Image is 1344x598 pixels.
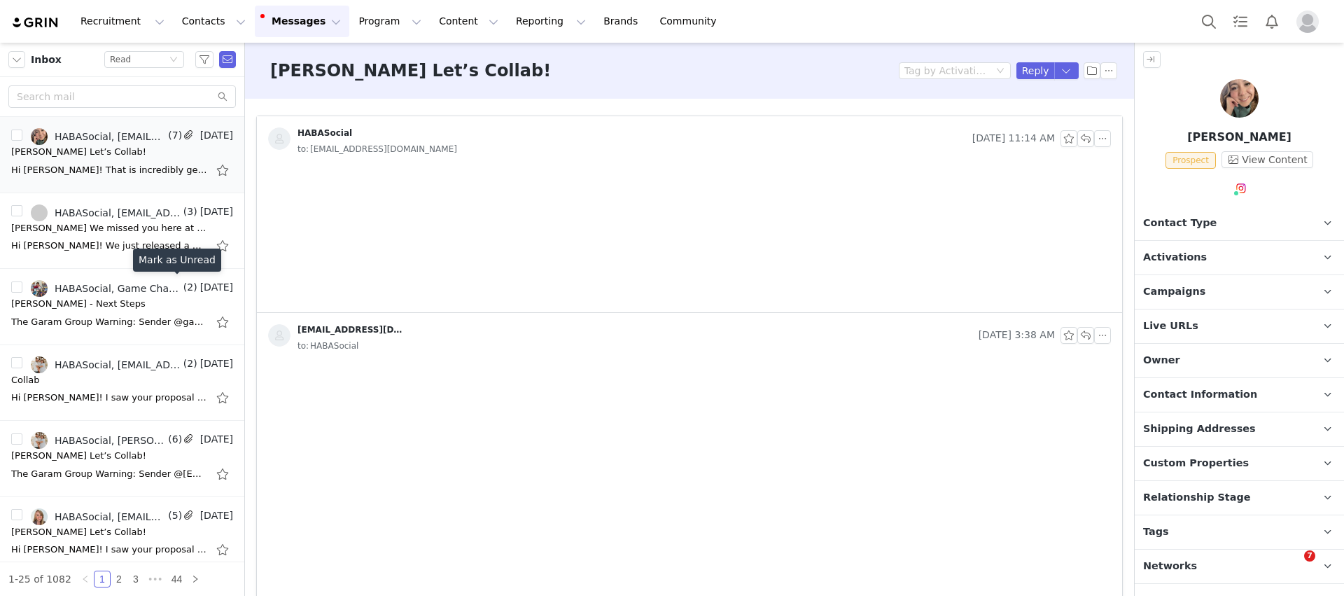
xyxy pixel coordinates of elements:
[81,575,90,583] i: icon: left
[1143,353,1180,368] span: Owner
[350,6,430,37] button: Program
[191,575,199,583] i: icon: right
[94,571,111,587] li: 1
[257,313,1122,365] div: [EMAIL_ADDRESS][DOMAIN_NAME] [DATE] 3:38 AMto:HABASocial
[297,324,402,335] div: [EMAIL_ADDRESS][DOMAIN_NAME]
[268,127,352,150] a: HABASocial
[55,511,165,522] div: HABASocial, [EMAIL_ADDRESS][DOMAIN_NAME]
[11,297,146,311] div: Karine - Next Steps
[11,543,207,557] div: Hi Trisha! I saw your proposal come through and I accepted it! Once this campaign is done, I can ...
[1296,11,1319,33] img: placeholder-profile.jpg
[1220,79,1259,118] img: Maria Godinez
[31,280,181,297] a: HABASocial, Game Changer
[1143,524,1169,540] span: Tags
[167,571,188,587] li: 44
[218,92,227,102] i: icon: search
[55,131,165,142] div: HABASocial, [EMAIL_ADDRESS][DOMAIN_NAME]
[55,207,181,218] div: HABASocial, [EMAIL_ADDRESS][DOMAIN_NAME]
[31,128,165,145] a: HABASocial, [EMAIL_ADDRESS][DOMAIN_NAME]
[979,327,1055,344] span: [DATE] 3:38 AM
[174,6,254,37] button: Contacts
[297,127,352,139] div: HABASocial
[11,163,207,177] div: Hi Maria! That is incredibly generous and we are so so grateful, your family is the sweetest and ...
[55,435,165,446] div: HABASocial, [PERSON_NAME]
[1221,151,1313,168] button: View Content
[110,52,131,67] div: Read
[430,6,507,37] button: Content
[55,283,181,294] div: HABASocial, Game Changer
[11,391,207,405] div: Hi Nicole! I saw your proposal come through before the email! You are welcome to just focus on on...
[31,204,181,221] a: HABASocial, [EMAIL_ADDRESS][DOMAIN_NAME]
[1143,319,1198,334] span: Live URLs
[1275,550,1309,584] iframe: Intercom live chat
[11,145,146,159] div: Maria x HABA Let’s Collab!
[111,571,127,587] a: 2
[128,571,143,587] a: 3
[31,356,48,373] img: 9272f5ae-0af2-4573-a08d-684e85777b65.jpg
[133,249,221,272] div: Mark as Unread
[270,58,551,83] h3: [PERSON_NAME] Let’s Collab!
[167,571,187,587] a: 44
[11,16,60,29] img: grin logo
[31,128,48,145] img: 770fb016-cb0d-4d9b-81bf-9e69af777b07.jpg
[31,356,181,373] a: HABASocial, [EMAIL_ADDRESS][DOMAIN_NAME]
[11,525,146,539] div: Trisha x HABA Let’s Collab!
[72,6,173,37] button: Recruitment
[1016,62,1055,79] button: Reply
[77,571,94,587] li: Previous Page
[31,432,165,449] a: HABASocial, [PERSON_NAME]
[1143,284,1205,300] span: Campaigns
[31,280,48,297] img: bec35204-277e-414e-bcee-e1e3de8a9759.jpg
[904,64,987,78] div: Tag by Activation
[268,324,290,347] img: placeholder-contacts.jpeg
[11,239,207,253] div: Hi Kelsey! We just released a new game that we are so excited about! It is quite different for us...
[8,85,236,108] input: Search mail
[1143,422,1256,437] span: Shipping Addresses
[11,449,146,463] div: Nicole x HABA Let’s Collab!
[255,6,349,37] button: Messages
[94,571,110,587] a: 1
[1165,152,1216,169] span: Prospect
[297,141,457,157] span: [EMAIL_ADDRESS][DOMAIN_NAME]
[169,55,178,65] i: icon: down
[187,571,204,587] li: Next Page
[652,6,731,37] a: Community
[1256,6,1287,37] button: Notifications
[8,571,71,587] li: 1-25 of 1082
[11,315,207,329] div: The Garam Group Warning: Sender @gamechanger​.by​.k@gmail​.com is not yet trusted by your organiz...
[11,373,39,387] div: Collab
[996,67,1004,76] i: icon: down
[219,51,236,68] span: Send Email
[1143,559,1197,574] span: Networks
[31,53,62,67] span: Inbox
[1304,550,1315,562] span: 7
[144,571,167,587] li: Next 3 Pages
[1143,250,1207,265] span: Activations
[31,432,48,449] img: 9272f5ae-0af2-4573-a08d-684e85777b65.jpg
[1135,129,1344,146] p: [PERSON_NAME]
[144,571,167,587] span: •••
[1235,183,1247,194] img: instagram.svg
[31,508,165,525] a: HABASocial, [EMAIL_ADDRESS][DOMAIN_NAME]
[111,571,127,587] li: 2
[1143,216,1217,231] span: Contact Type
[11,221,207,235] div: Kelsey We missed you here at HABA!
[1143,387,1257,403] span: Contact Information
[31,508,48,525] img: fe2e61ea-9dfa-4971-9ccb-7c390f6b7ff3.jpg
[507,6,594,37] button: Reporting
[1143,490,1251,506] span: Relationship Stage
[257,116,1122,168] div: HABASocial [DATE] 11:14 AMto:[EMAIL_ADDRESS][DOMAIN_NAME]
[1288,11,1333,33] button: Profile
[1143,456,1249,471] span: Custom Properties
[268,324,402,347] a: [EMAIL_ADDRESS][DOMAIN_NAME]
[972,130,1055,147] span: [DATE] 11:14 AM
[11,467,207,481] div: The Garam Group Warning: Sender @feeneyfamilyfund@gmail​.com is not yet trusted by your organizat...
[1225,6,1256,37] a: Tasks
[1193,6,1224,37] button: Search
[55,359,181,370] div: HABASocial, [EMAIL_ADDRESS][DOMAIN_NAME]
[595,6,650,37] a: Brands
[127,571,144,587] li: 3
[268,127,290,150] img: placeholder-contacts.jpeg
